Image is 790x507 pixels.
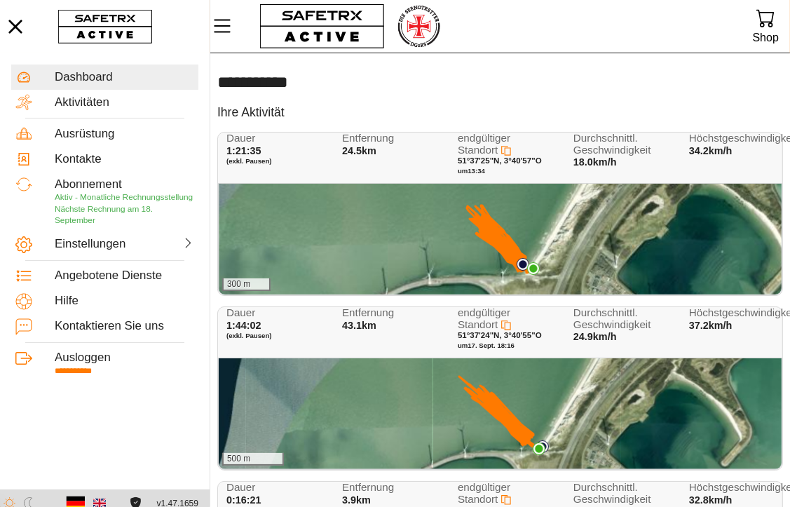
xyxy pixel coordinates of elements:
img: PathEnd.svg [533,442,545,455]
span: 43.1km [342,320,376,331]
img: PathEnd.svg [527,262,540,275]
span: 24.5km [342,145,376,156]
span: um 13:34 [458,167,485,175]
img: Equipment.svg [15,126,32,142]
img: Activities.svg [15,94,32,111]
span: (exkl. Pausen) [226,332,316,340]
span: Aktiv - Monatliche Rechnungsstellung [55,192,193,202]
span: 1:44:02 [226,320,261,331]
span: Dauer [226,307,316,319]
div: Shop [753,28,779,47]
button: MenÜ [210,11,245,41]
img: PathStart.svg [517,258,529,271]
span: Entfernung [342,307,432,319]
div: Angebotene Dienste [55,269,194,283]
img: ContactUs.svg [15,318,32,335]
span: Durchschnittl. Geschwindigkeit [573,482,663,505]
div: Abonnement [55,177,194,191]
span: 18.0km/h [573,156,617,168]
span: 32.8km/h [689,494,733,506]
span: Dauer [226,482,316,494]
span: Höchstgeschwindigkeit [689,133,779,144]
span: 34.2km/h [689,145,733,156]
span: endgültiger Standort [458,481,510,505]
span: 51°37'25"N, 3°40'57"O [458,156,542,165]
img: RescueLogo.png [396,4,441,49]
span: um 17. Sept. 18:16 [458,342,515,349]
span: 37.2km/h [689,320,733,331]
div: 500 m [222,453,284,466]
div: Ausrüstung [55,127,194,141]
span: 1:21:35 [226,145,261,156]
span: endgültiger Standort [458,132,510,156]
span: Höchstgeschwindigkeit [689,482,779,494]
span: 24.9km/h [573,331,617,342]
img: Subscription.svg [15,176,32,193]
span: Höchstgeschwindigkeit [689,307,779,319]
div: Kontakte [55,152,194,166]
div: 300 m [222,278,271,291]
span: Durchschnittl. Geschwindigkeit [573,307,663,330]
span: 3.9km [342,494,371,506]
div: Hilfe [55,294,194,308]
span: Nächste Rechnung am 18. September [55,204,153,226]
span: Entfernung [342,482,432,494]
div: Dashboard [55,70,194,84]
div: Einstellungen [55,237,122,251]
span: 0:16:21 [226,494,261,506]
span: Entfernung [342,133,432,144]
div: Ausloggen [55,351,194,365]
span: endgültiger Standort [458,306,510,330]
div: Kontaktieren Sie uns [55,319,194,333]
span: 51°37'24"N, 3°40'55"O [458,331,542,339]
span: (exkl. Pausen) [226,157,316,165]
h5: Ihre Aktivität [217,104,285,121]
div: Aktivitäten [55,95,194,109]
img: PathStart.svg [536,440,549,453]
span: Durchschnittl. Geschwindigkeit [573,133,663,156]
img: Help.svg [15,293,32,310]
span: Dauer [226,133,316,144]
